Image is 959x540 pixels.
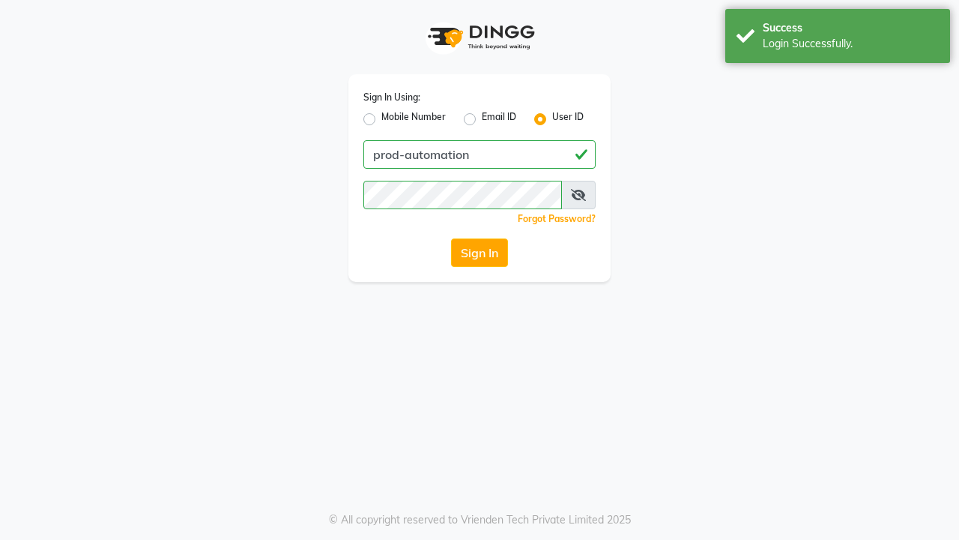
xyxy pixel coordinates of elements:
[763,36,939,52] div: Login Successfully.
[518,213,596,224] a: Forgot Password?
[482,110,516,128] label: Email ID
[420,15,539,59] img: logo1.svg
[763,20,939,36] div: Success
[363,140,596,169] input: Username
[363,91,420,104] label: Sign In Using:
[451,238,508,267] button: Sign In
[381,110,446,128] label: Mobile Number
[363,181,562,209] input: Username
[552,110,584,128] label: User ID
